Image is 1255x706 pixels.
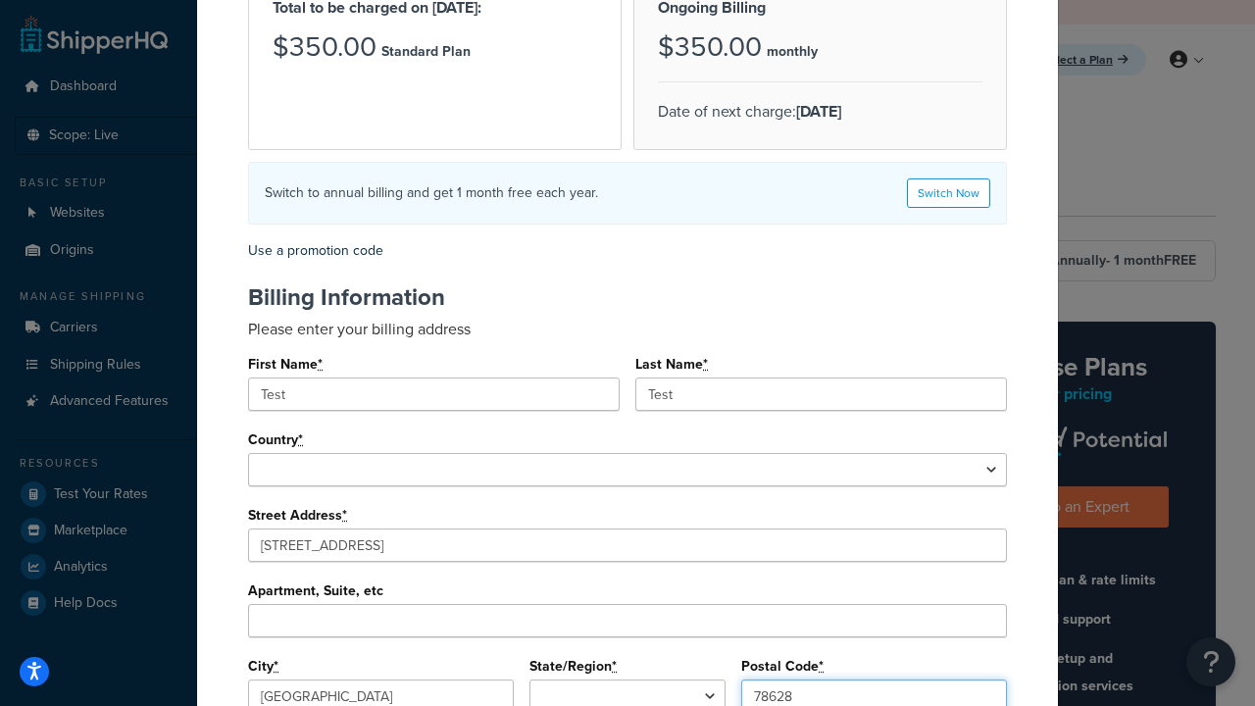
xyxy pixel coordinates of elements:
a: Use a promotion code [248,240,383,261]
abbr: required [318,354,323,375]
p: Standard Plan [381,38,471,66]
p: Please enter your billing address [248,318,1007,340]
label: Street Address [248,508,348,524]
label: City [248,659,279,675]
h2: Billing Information [248,284,1007,310]
p: Date of next charge: [658,98,982,126]
label: State/Region [529,659,618,675]
abbr: required [298,429,303,450]
label: Apartment, Suite, etc [248,583,383,598]
h3: $350.00 [273,32,376,63]
a: Switch Now [907,178,990,208]
abbr: required [703,354,708,375]
label: Country [248,432,304,448]
h3: $350.00 [658,32,762,63]
label: Last Name [635,357,709,373]
input: Enter a location [248,529,1007,562]
abbr: required [342,505,347,526]
label: Postal Code [741,659,825,675]
label: First Name [248,357,324,373]
strong: [DATE] [796,100,841,123]
abbr: required [819,656,824,677]
p: monthly [767,38,818,66]
h4: Switch to annual billing and get 1 month free each year. [265,182,598,203]
abbr: required [612,656,617,677]
abbr: required [274,656,278,677]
